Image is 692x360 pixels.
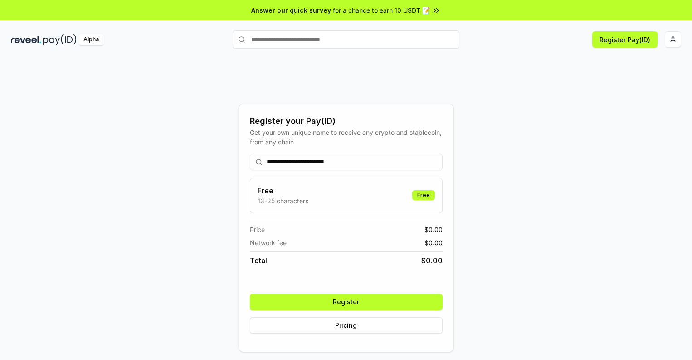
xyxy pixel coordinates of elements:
[424,225,443,234] span: $ 0.00
[250,128,443,147] div: Get your own unique name to receive any crypto and stablecoin, from any chain
[250,294,443,310] button: Register
[250,115,443,128] div: Register your Pay(ID)
[258,196,308,206] p: 13-25 characters
[78,34,104,45] div: Alpha
[250,317,443,334] button: Pricing
[250,255,267,266] span: Total
[258,185,308,196] h3: Free
[250,238,287,247] span: Network fee
[424,238,443,247] span: $ 0.00
[43,34,77,45] img: pay_id
[592,31,658,48] button: Register Pay(ID)
[250,225,265,234] span: Price
[333,5,430,15] span: for a chance to earn 10 USDT 📝
[421,255,443,266] span: $ 0.00
[11,34,41,45] img: reveel_dark
[251,5,331,15] span: Answer our quick survey
[412,190,435,200] div: Free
